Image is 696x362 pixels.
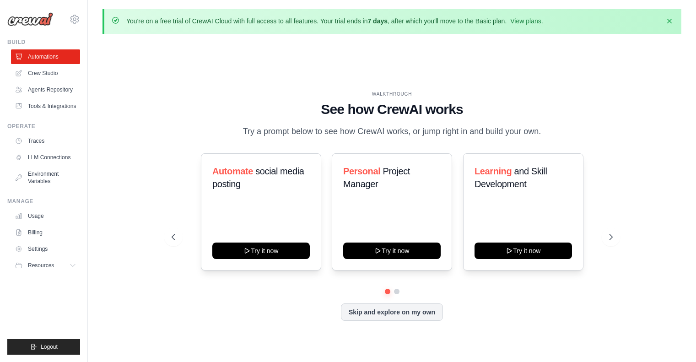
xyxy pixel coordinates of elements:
img: Logo [7,12,53,26]
h1: See how CrewAI works [172,101,613,118]
a: Settings [11,242,80,256]
span: Automate [212,166,253,176]
div: Build [7,38,80,46]
span: Project Manager [343,166,410,189]
a: Crew Studio [11,66,80,81]
div: Manage [7,198,80,205]
span: Personal [343,166,380,176]
div: WALKTHROUGH [172,91,613,97]
a: Billing [11,225,80,240]
p: You're on a free trial of CrewAI Cloud with full access to all features. Your trial ends in , aft... [126,16,543,26]
span: Learning [475,166,512,176]
button: Try it now [343,243,441,259]
span: social media posting [212,166,304,189]
a: Agents Repository [11,82,80,97]
p: Try a prompt below to see how CrewAI works, or jump right in and build your own. [238,125,546,138]
span: and Skill Development [475,166,547,189]
a: LLM Connections [11,150,80,165]
button: Try it now [212,243,310,259]
a: Usage [11,209,80,223]
button: Try it now [475,243,572,259]
div: Operate [7,123,80,130]
button: Logout [7,339,80,355]
a: Traces [11,134,80,148]
span: Resources [28,262,54,269]
button: Resources [11,258,80,273]
a: View plans [510,17,541,25]
button: Skip and explore on my own [341,303,443,321]
a: Environment Variables [11,167,80,189]
span: Logout [41,343,58,351]
strong: 7 days [367,17,388,25]
a: Automations [11,49,80,64]
a: Tools & Integrations [11,99,80,113]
